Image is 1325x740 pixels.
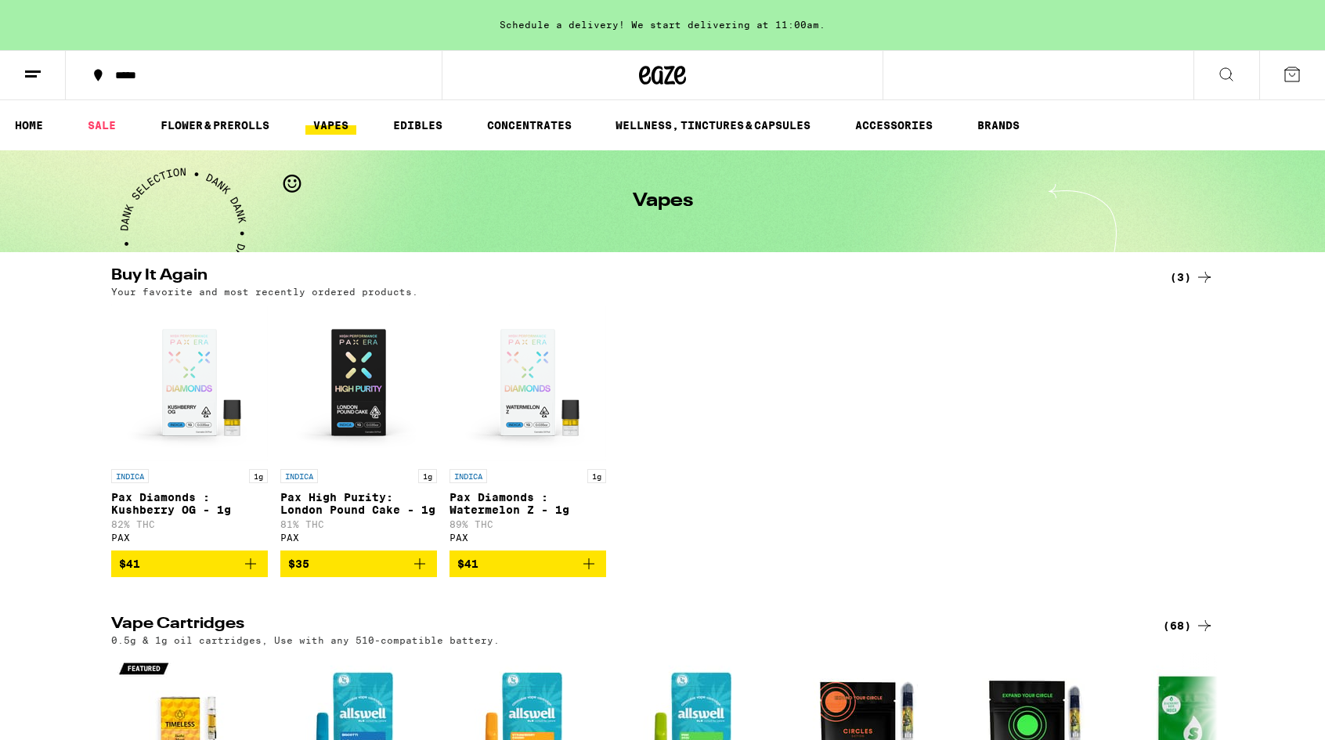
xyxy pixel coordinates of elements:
[280,305,437,550] a: Open page for Pax High Purity: London Pound Cake - 1g from PAX
[449,519,606,529] p: 89% THC
[479,116,579,135] a: CONCENTRATES
[847,116,940,135] a: ACCESSORIES
[385,116,450,135] a: EDIBLES
[449,491,606,516] p: Pax Diamonds : Watermelon Z - 1g
[111,519,268,529] p: 82% THC
[1163,616,1214,635] a: (68)
[969,116,1027,135] a: BRANDS
[449,305,606,461] img: PAX - Pax Diamonds : Watermelon Z - 1g
[280,550,437,577] button: Add to bag
[119,558,140,570] span: $41
[280,519,437,529] p: 81% THC
[449,469,487,483] p: INDICA
[449,532,606,543] div: PAX
[111,616,1137,635] h2: Vape Cartridges
[633,192,693,211] h1: Vapes
[288,558,309,570] span: $35
[249,469,268,483] p: 1g
[111,635,500,645] p: 0.5g & 1g oil cartridges, Use with any 510-compatible battery.
[280,532,437,543] div: PAX
[449,305,606,550] a: Open page for Pax Diamonds : Watermelon Z - 1g from PAX
[111,268,1137,287] h2: Buy It Again
[111,287,418,297] p: Your favorite and most recently ordered products.
[305,116,356,135] a: VAPES
[111,305,268,461] img: PAX - Pax Diamonds : Kushberry OG - 1g
[111,469,149,483] p: INDICA
[111,532,268,543] div: PAX
[111,550,268,577] button: Add to bag
[80,116,124,135] a: SALE
[608,116,818,135] a: WELLNESS, TINCTURES & CAPSULES
[457,558,478,570] span: $41
[449,550,606,577] button: Add to bag
[111,305,268,550] a: Open page for Pax Diamonds : Kushberry OG - 1g from PAX
[111,491,268,516] p: Pax Diamonds : Kushberry OG - 1g
[7,116,51,135] a: HOME
[280,305,437,461] img: PAX - Pax High Purity: London Pound Cake - 1g
[280,491,437,516] p: Pax High Purity: London Pound Cake - 1g
[1170,268,1214,287] a: (3)
[280,469,318,483] p: INDICA
[587,469,606,483] p: 1g
[418,469,437,483] p: 1g
[153,116,277,135] a: FLOWER & PREROLLS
